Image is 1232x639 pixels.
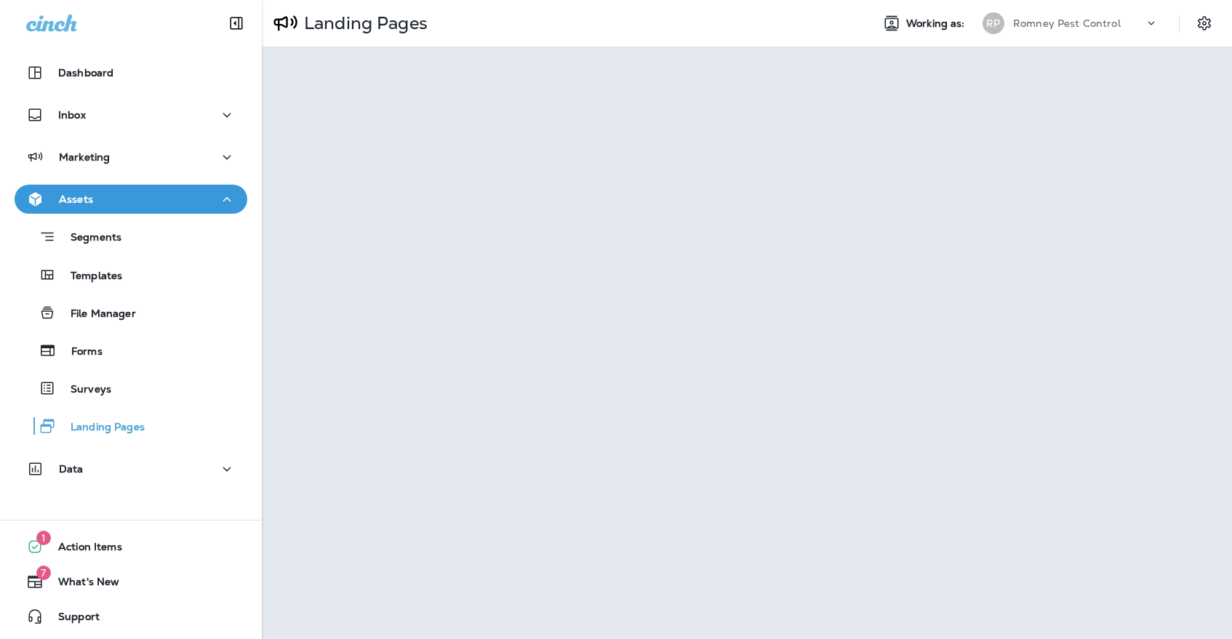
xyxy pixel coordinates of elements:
button: Support [15,602,247,631]
div: RP [983,12,1004,34]
span: Action Items [44,541,122,558]
button: Surveys [15,373,247,403]
button: File Manager [15,297,247,328]
p: Data [59,463,84,475]
button: 1Action Items [15,532,247,561]
p: File Manager [56,308,136,321]
button: Settings [1191,10,1217,36]
button: Segments [15,221,247,252]
p: Inbox [58,109,86,121]
button: Dashboard [15,58,247,87]
p: Segments [56,231,121,246]
p: Assets [59,193,93,205]
button: 7What's New [15,567,247,596]
span: 7 [36,566,51,580]
span: What's New [44,576,119,593]
button: Collapse Sidebar [216,9,257,38]
p: Romney Pest Control [1013,17,1121,29]
button: Inbox [15,100,247,129]
p: Templates [56,270,122,284]
p: Dashboard [58,67,113,79]
button: Marketing [15,142,247,172]
button: Landing Pages [15,411,247,441]
p: Marketing [59,151,110,163]
p: Forms [57,345,103,359]
button: Data [15,454,247,483]
p: Landing Pages [56,421,145,435]
p: Surveys [56,383,111,397]
button: Forms [15,335,247,366]
span: Support [44,611,100,628]
button: Templates [15,260,247,290]
p: Landing Pages [298,12,428,34]
span: Working as: [906,17,968,30]
button: Assets [15,185,247,214]
span: 1 [36,531,51,545]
